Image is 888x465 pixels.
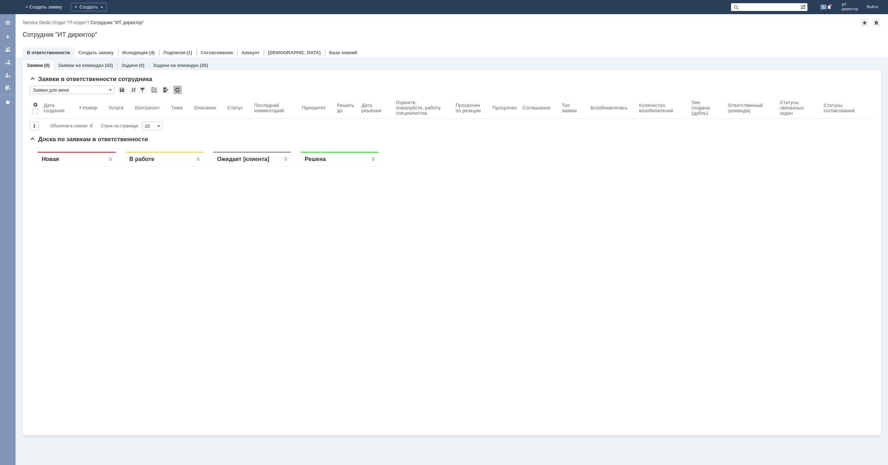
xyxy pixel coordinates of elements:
[337,103,356,113] div: Решить до
[105,63,113,68] div: (42)
[393,97,453,119] th: Oцените, пожалуйста, работу специалистов
[78,50,114,55] a: Создать заявку
[82,105,97,110] div: Номер
[201,50,233,55] a: Согласования
[636,97,689,119] th: Количество возобновлений
[200,63,208,68] div: (30)
[27,63,43,68] a: Заявки
[2,57,13,68] a: Заявки в моей ответственности
[153,63,199,68] a: Задачи на командах
[129,86,138,94] div: Сортировка...
[728,103,769,113] div: Ответственный (команда)
[27,50,70,55] a: В ответственности
[30,76,152,82] span: Заявки в ответственности сотрудника
[860,18,869,27] div: Добавить в избранное
[12,10,29,17] div: Новая
[106,97,132,119] th: Услуга
[80,11,82,16] div: 0
[800,3,807,10] span: Расширенный поиск
[456,103,487,113] div: Просрочен по реакции
[23,31,881,38] div: Сотрудник "ИТ директор"
[138,86,147,94] div: Фильтрация...
[167,11,170,16] div: 0
[299,97,334,119] th: Приоритет
[132,97,168,119] th: Контрагент
[362,103,385,113] div: Дата решения
[842,3,858,7] span: ИТ
[135,105,160,110] div: Контрагент
[163,50,186,55] a: Подписки
[50,122,139,130] i: Строк на странице:
[122,50,148,55] a: Исходящие
[590,105,627,110] div: Возобновлялась
[359,97,393,119] th: Дата решения
[588,97,636,119] th: Возобновлялась
[122,63,138,68] a: Задачи
[76,97,106,119] th: Номер
[52,20,90,25] div: /
[173,86,182,94] div: Обновлять список
[396,100,444,116] div: Oцените, пожалуйста, работу специалистов
[725,97,777,119] th: Ответственный (команда)
[71,3,107,11] div: Создать
[780,100,812,116] div: Статусы связанных задач
[187,10,240,17] div: Ожидает [клиента]
[2,82,13,93] a: Мои согласования
[2,31,13,42] a: Создать заявку
[824,103,860,113] div: Статусы согласований
[194,105,216,110] div: Описание
[522,105,550,110] div: Соглашение
[23,20,52,25] div: /
[275,10,296,17] div: Решена
[225,97,251,119] th: Статус
[162,86,170,94] div: Экспорт списка
[118,86,126,94] div: Сохранить вид
[559,97,588,119] th: Тип заявки
[2,44,13,55] a: Заявки на командах
[2,69,13,81] a: Мои заявки
[149,50,155,55] div: (4)
[255,11,257,16] div: 0
[241,50,259,55] a: Аккаунт
[90,20,144,25] div: Сотрудник "ИТ директор"
[30,136,148,143] span: Доска по заявкам в ответственности
[23,20,50,25] a: Service Desk
[228,105,243,110] div: Статус
[100,10,125,17] div: В работе
[58,63,104,68] a: Заявки на командах
[109,105,123,110] div: Услуга
[329,50,357,55] a: База знаний
[41,97,76,119] th: Дата создания
[187,50,192,55] div: (1)
[492,105,517,110] div: Просрочен
[562,103,579,113] div: Тип заявки
[33,102,38,108] span: Настройки
[52,20,88,25] a: Отдел "IT-отдел"
[90,122,93,130] div: 0
[171,105,183,110] div: Тема
[254,103,291,113] div: Последний комментарий
[343,11,345,16] div: 0
[268,50,321,55] a: [DEMOGRAPHIC_DATA]
[639,103,680,113] div: Количество возобновлений
[139,63,145,68] div: (0)
[520,97,559,119] th: Соглашение
[872,18,881,27] div: Сделать домашней страницей
[150,86,158,94] div: Скопировать ссылку на список
[820,5,827,10] span: 5
[44,103,68,113] div: Дата создания
[689,97,725,119] th: Уже создана (дубль)
[691,100,717,116] div: Уже создана (дубль)
[44,63,49,68] div: (0)
[50,124,88,128] span: Объектов в списке:
[169,97,191,119] th: Тема
[302,105,326,110] div: Приоритет
[842,7,858,11] span: директор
